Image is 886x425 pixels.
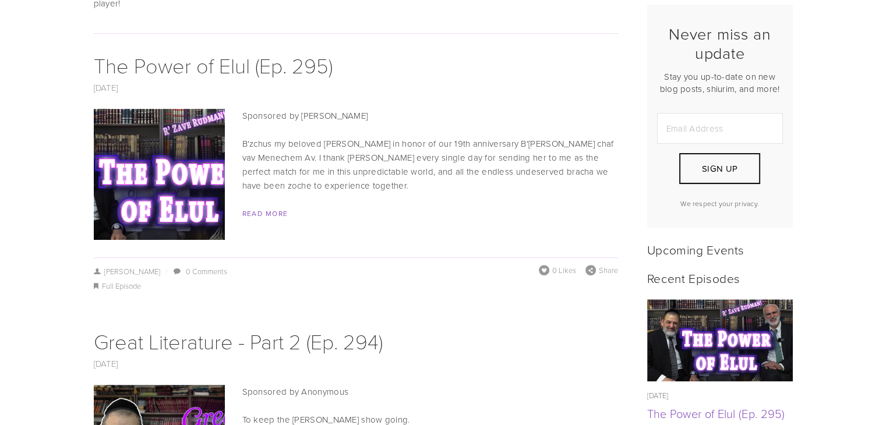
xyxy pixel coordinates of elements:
span: / [160,266,172,277]
h2: Never miss an update [657,24,783,62]
img: The Power of Elul (Ep. 295) [647,299,793,381]
p: Sponsored by Anonymous [94,385,618,399]
p: B'zchus my beloved [PERSON_NAME] in honor of our 19th anniversary B'[PERSON_NAME] chaf vav Menech... [94,137,618,193]
a: [PERSON_NAME] [94,266,161,277]
span: 0 Likes [552,265,576,275]
a: 0 Comments [186,266,227,277]
h2: Recent Episodes [647,271,793,285]
a: Read More [242,208,288,218]
a: Full Episode [102,281,141,291]
time: [DATE] [647,390,669,401]
img: The Power of Elul (Ep. 295) [43,109,276,240]
p: Sponsored by [PERSON_NAME] [94,109,618,123]
h2: Upcoming Events [647,242,793,257]
a: Great Literature - Part 2 (Ep. 294) [94,327,383,355]
p: We respect your privacy. [657,199,783,208]
a: The Power of Elul (Ep. 295) [94,51,333,79]
span: Sign Up [702,162,737,175]
p: Stay you up-to-date on new blog posts, shiurim, and more! [657,70,783,95]
a: The Power of Elul (Ep. 295) [647,405,785,422]
button: Sign Up [679,153,760,184]
input: Email Address [657,113,783,144]
a: [DATE] [94,357,118,370]
div: Share [585,265,618,275]
a: [DATE] [94,82,118,94]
